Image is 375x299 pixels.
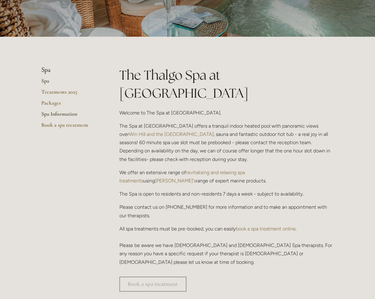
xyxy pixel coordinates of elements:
a: Book a spa treatment [41,121,100,133]
a: Spa [41,77,100,88]
a: Packages [41,99,100,110]
p: The Spa is open to residents and non-residents 7 days a week - subject to availability. [119,190,334,198]
a: [PERSON_NAME]'s [155,178,196,184]
a: book a spa treatment online [236,226,296,232]
h1: The Thalgo Spa at [GEOGRAPHIC_DATA] [119,66,334,102]
p: All spa treatments must be pre-booked, you can easily . Please be aware we have [DEMOGRAPHIC_DATA... [119,225,334,266]
a: Spa Information [41,110,100,121]
a: Treatments 2025 [41,88,100,99]
a: Book a spa treatment [119,277,186,292]
p: We offer an extensive range of using range of expert marine products. [119,168,334,185]
a: Win Hill and the [GEOGRAPHIC_DATA] [129,131,214,137]
p: Please contact us on [PHONE_NUMBER] for more information and to make an appointment with our ther... [119,203,334,219]
p: Welcome to The Spa at [GEOGRAPHIC_DATA]. [119,109,334,117]
p: The Spa at [GEOGRAPHIC_DATA] offers a tranquil indoor heated pool with panoramic views over , sau... [119,122,334,163]
li: Spa [41,66,100,74]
